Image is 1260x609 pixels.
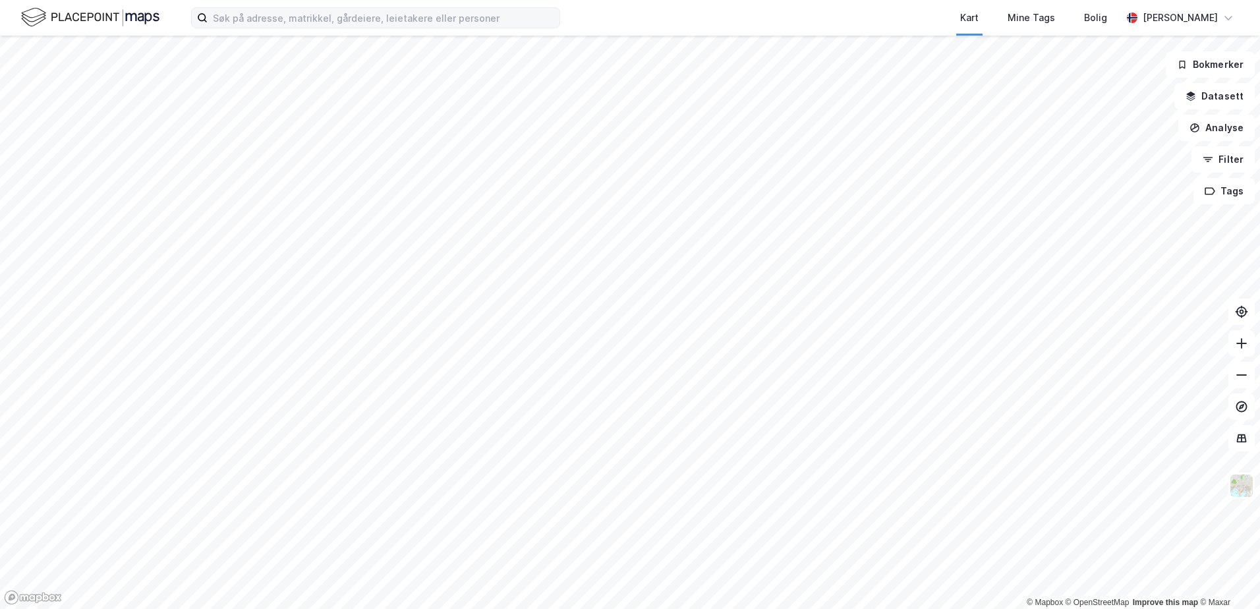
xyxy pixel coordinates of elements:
button: Analyse [1178,115,1255,141]
a: OpenStreetMap [1066,598,1130,607]
div: Mine Tags [1008,10,1055,26]
div: [PERSON_NAME] [1143,10,1218,26]
button: Bokmerker [1166,51,1255,78]
a: Improve this map [1133,598,1198,607]
img: Z [1229,473,1254,498]
button: Filter [1191,146,1255,173]
button: Tags [1193,178,1255,204]
a: Mapbox homepage [4,590,62,605]
button: Datasett [1174,83,1255,109]
a: Mapbox [1027,598,1063,607]
iframe: Chat Widget [1194,546,1260,609]
div: Kontrollprogram for chat [1194,546,1260,609]
div: Kart [960,10,979,26]
input: Søk på adresse, matrikkel, gårdeiere, leietakere eller personer [208,8,559,28]
div: Bolig [1084,10,1107,26]
img: logo.f888ab2527a4732fd821a326f86c7f29.svg [21,6,159,29]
